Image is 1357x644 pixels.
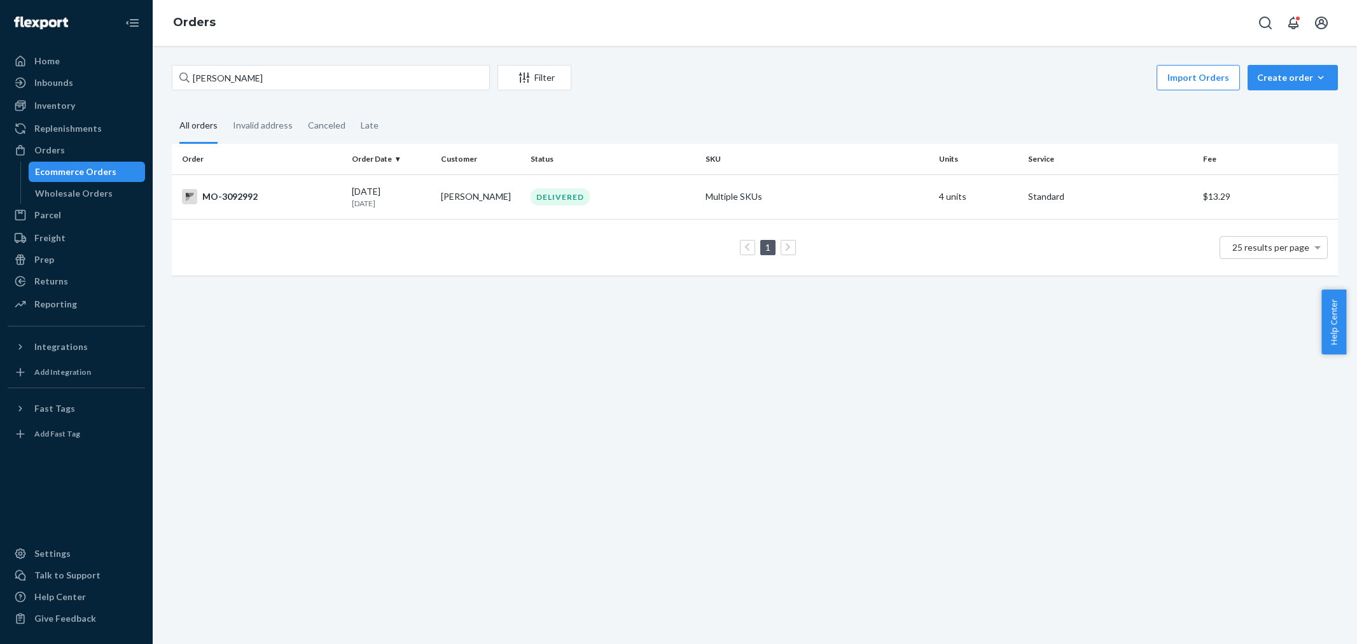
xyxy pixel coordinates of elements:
div: Customer [441,153,520,164]
div: Add Fast Tag [34,428,80,439]
ol: breadcrumbs [163,4,226,41]
a: Ecommerce Orders [29,162,146,182]
th: Status [525,144,700,174]
div: Inventory [34,99,75,112]
div: Integrations [34,340,88,353]
button: Integrations [8,337,145,357]
div: [DATE] [352,185,431,209]
div: Give Feedback [34,612,96,625]
a: Reporting [8,294,145,314]
a: Talk to Support [8,565,145,585]
div: Invalid address [233,109,293,142]
div: Late [361,109,379,142]
button: Open Search Box [1253,10,1278,36]
a: Replenishments [8,118,145,139]
a: Orders [8,140,145,160]
div: DELIVERED [531,188,590,206]
div: Freight [34,232,66,244]
div: Parcel [34,209,61,221]
div: Create order [1257,71,1328,84]
a: Settings [8,543,145,564]
a: Add Fast Tag [8,424,145,444]
p: [DATE] [352,198,431,209]
a: Orders [173,15,216,29]
a: Parcel [8,205,145,225]
div: Canceled [308,109,345,142]
th: Units [934,144,1024,174]
div: Inbounds [34,76,73,89]
button: Help Center [1321,290,1346,354]
th: Order [172,144,347,174]
div: Fast Tags [34,402,75,415]
a: Add Integration [8,362,145,382]
a: Returns [8,271,145,291]
a: Freight [8,228,145,248]
th: Order Date [347,144,436,174]
td: Multiple SKUs [700,174,934,219]
div: Ecommerce Orders [35,165,116,178]
button: Open account menu [1309,10,1334,36]
div: All orders [179,109,218,144]
div: Prep [34,253,54,266]
a: Home [8,51,145,71]
a: Wholesale Orders [29,183,146,204]
div: Reporting [34,298,77,311]
div: Wholesale Orders [35,187,113,200]
div: Returns [34,275,68,288]
button: Create order [1248,65,1338,90]
th: Fee [1198,144,1338,174]
div: Talk to Support [34,569,101,582]
button: Import Orders [1157,65,1240,90]
div: Help Center [34,591,86,603]
button: Fast Tags [8,398,145,419]
a: Help Center [8,587,145,607]
span: 25 results per page [1232,242,1309,253]
div: Replenishments [34,122,102,135]
button: Close Navigation [120,10,145,36]
th: Service [1023,144,1198,174]
td: [PERSON_NAME] [436,174,525,219]
td: $13.29 [1198,174,1338,219]
div: Orders [34,144,65,157]
div: Settings [34,547,71,560]
img: Flexport logo [14,17,68,29]
div: Home [34,55,60,67]
td: 4 units [934,174,1024,219]
div: Add Integration [34,367,91,377]
th: SKU [700,144,934,174]
a: Inventory [8,95,145,116]
button: Filter [498,65,571,90]
div: Filter [498,71,571,84]
a: Prep [8,249,145,270]
p: Standard [1028,190,1193,203]
button: Open notifications [1281,10,1306,36]
a: Inbounds [8,73,145,93]
a: Page 1 is your current page [763,242,773,253]
button: Give Feedback [8,608,145,629]
input: Search orders [172,65,490,90]
div: MO-3092992 [182,189,342,204]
